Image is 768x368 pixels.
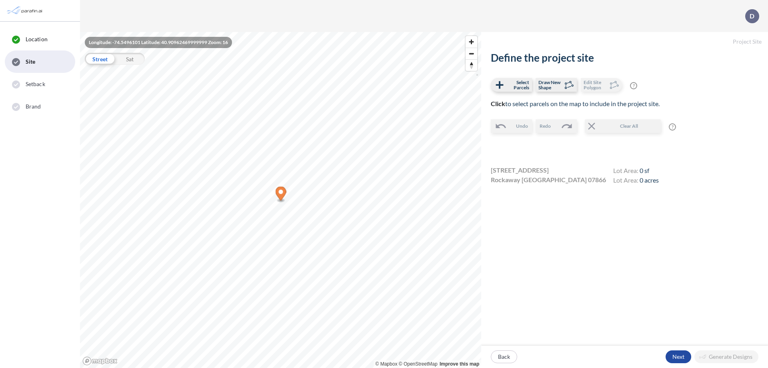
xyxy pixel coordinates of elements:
[598,123,660,130] span: Clear All
[540,123,551,130] span: Redo
[6,3,45,18] img: Parafin
[491,175,606,185] span: Rockaway [GEOGRAPHIC_DATA] 07866
[630,82,637,89] span: ?
[506,80,529,90] span: Select Parcels
[466,59,477,71] button: Reset bearing to north
[440,361,479,367] a: Improve this map
[536,119,577,133] button: Redo
[491,165,549,175] span: [STREET_ADDRESS]
[82,356,118,366] a: Mapbox homepage
[669,123,676,131] span: ?
[481,32,768,52] h5: Project Site
[466,60,477,71] span: Reset bearing to north
[399,361,438,367] a: OpenStreetMap
[585,119,661,133] button: Clear All
[85,53,115,65] div: Street
[491,119,532,133] button: Undo
[26,103,41,111] span: Brand
[276,187,286,203] div: Map marker
[85,37,232,48] div: Longitude: -74.5496101 Latitude: 40.90962469999999 Zoom: 16
[26,58,35,66] span: Site
[115,53,145,65] div: Sat
[376,361,398,367] a: Mapbox
[26,80,45,88] span: Setback
[613,176,659,186] h4: Lot Area:
[491,52,758,64] h2: Define the project site
[491,100,505,107] b: Click
[584,80,607,90] span: Edit Site Polygon
[516,123,528,130] span: Undo
[491,100,660,107] span: to select parcels on the map to include in the project site.
[640,167,649,174] span: 0 sf
[466,48,477,59] button: Zoom out
[750,12,754,20] p: D
[466,36,477,48] button: Zoom in
[538,80,562,90] span: Draw New Shape
[672,353,684,361] p: Next
[613,167,659,176] h4: Lot Area:
[491,350,517,363] button: Back
[640,176,659,184] span: 0 acres
[80,32,481,368] canvas: Map
[666,350,691,363] button: Next
[26,35,48,43] span: Location
[498,353,510,361] p: Back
